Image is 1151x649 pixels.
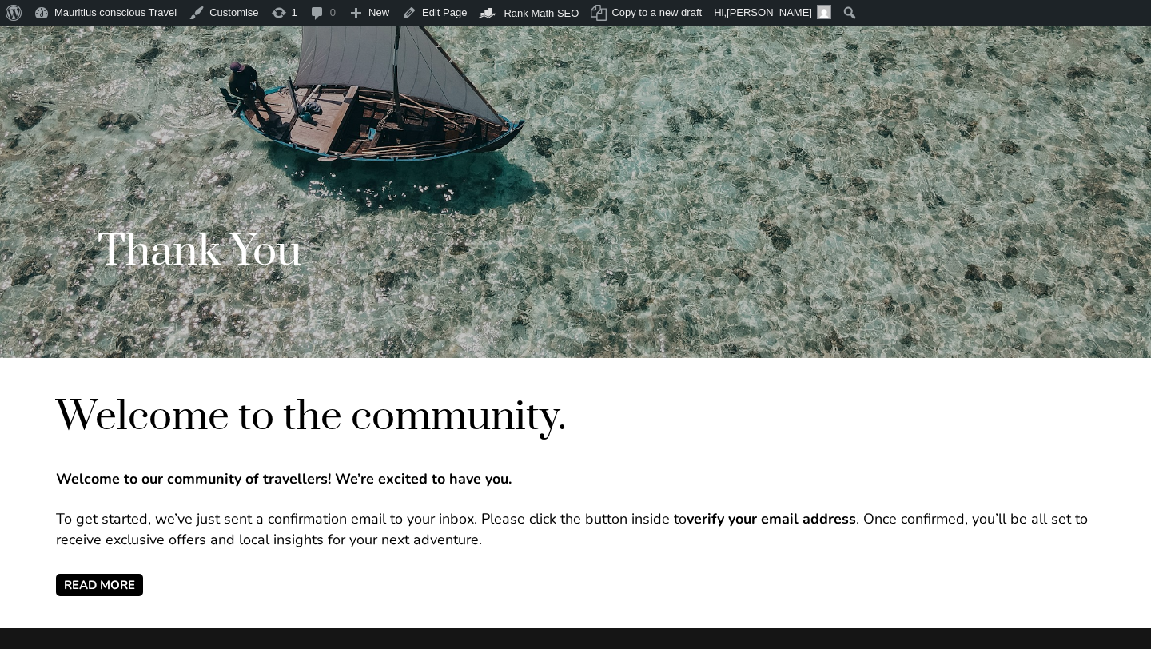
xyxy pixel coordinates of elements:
[56,469,512,488] b: Welcome to our community of travellers! We’re excited to have you.
[56,509,1095,549] p: To get started, we’ve just sent a confirmation email to your inbox. Please click the button insid...
[687,509,856,528] strong: verify your email address
[56,390,1095,444] h1: Welcome to the community.
[98,226,302,278] h1: Thank You
[56,574,143,596] span: READ MORE
[504,7,579,19] span: Rank Math SEO
[727,6,812,18] span: [PERSON_NAME]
